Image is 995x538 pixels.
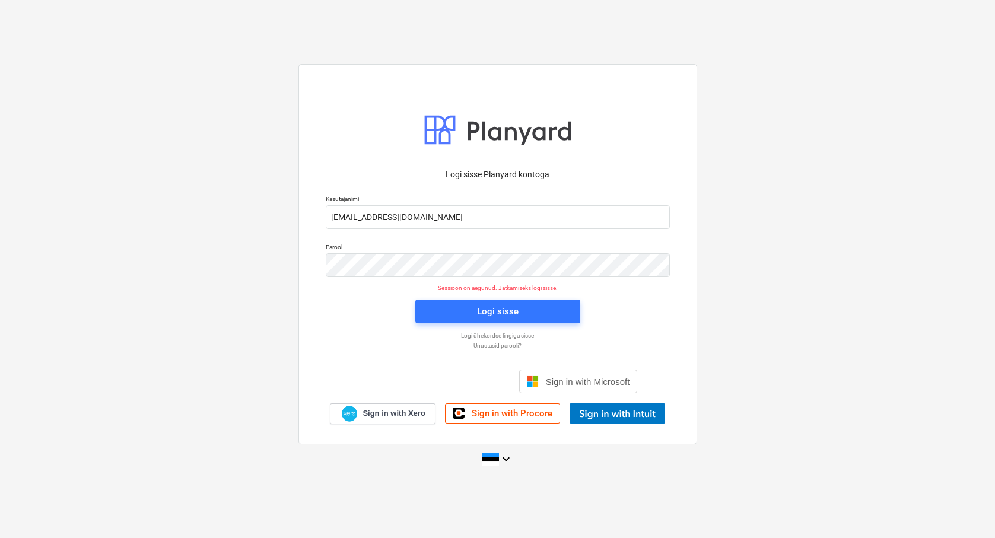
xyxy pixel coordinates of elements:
div: Logi sisse [477,304,519,319]
a: Unustasid parooli? [320,342,676,349]
iframe: Sisselogimine Google'i nupu abil [352,368,516,394]
input: Kasutajanimi [326,205,670,229]
p: Parool [326,243,670,253]
img: Microsoft logo [527,375,539,387]
p: Logi sisse Planyard kontoga [326,168,670,181]
span: Sign in with Xero [363,408,425,419]
button: Logi sisse [415,300,580,323]
iframe: Chat Widget [936,481,995,538]
p: Sessioon on aegunud. Jätkamiseks logi sisse. [319,284,677,292]
span: Sign in with Microsoft [546,377,630,387]
span: Sign in with Procore [472,408,552,419]
i: keyboard_arrow_down [499,452,513,466]
a: Logi ühekordse lingiga sisse [320,332,676,339]
a: Sign in with Xero [330,403,435,424]
a: Sign in with Procore [445,403,560,424]
p: Kasutajanimi [326,195,670,205]
img: Xero logo [342,406,357,422]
